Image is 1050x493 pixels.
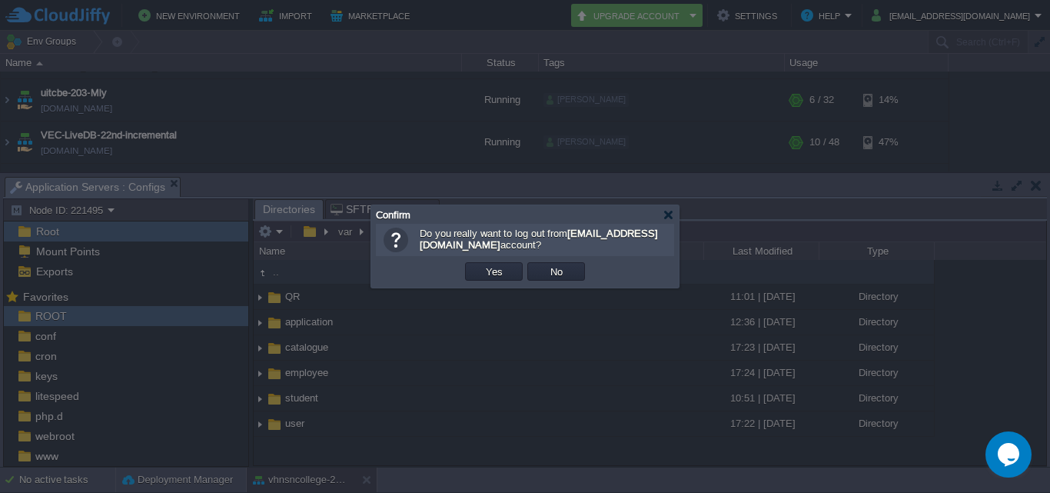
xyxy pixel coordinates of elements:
b: [EMAIL_ADDRESS][DOMAIN_NAME] [420,228,658,251]
button: No [546,265,567,278]
button: Yes [481,265,507,278]
span: Do you really want to log out from account? [420,228,658,251]
iframe: chat widget [985,431,1035,478]
span: Confirm [376,209,410,221]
